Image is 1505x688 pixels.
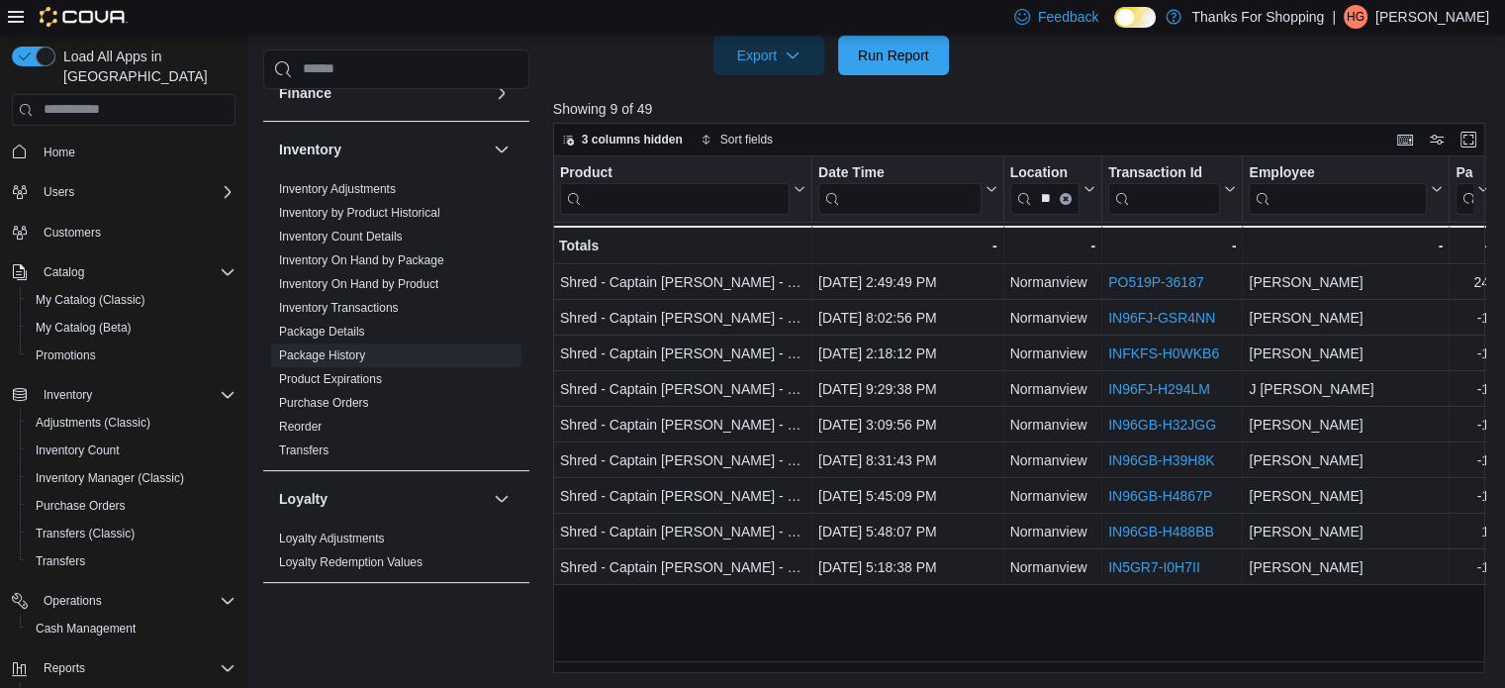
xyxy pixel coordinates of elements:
[279,347,365,363] span: Package History
[1456,413,1489,437] div: -1
[279,489,328,509] h3: Loyalty
[1456,555,1489,579] div: -1
[36,221,109,245] a: Customers
[1108,417,1216,433] a: IN96GB-H32JGG
[1456,306,1489,330] div: -1
[1249,163,1427,182] div: Employee
[560,555,805,579] div: Shred - Captain [PERSON_NAME] - Pre-Roll - 10 x 0.4g
[279,372,382,386] a: Product Expirations
[1108,310,1215,326] a: IN96FJ-GSR4NN
[4,587,243,615] button: Operations
[36,180,235,204] span: Users
[279,419,322,435] span: Reorder
[1009,484,1094,508] div: Normanview
[279,532,385,545] a: Loyalty Adjustments
[28,522,235,545] span: Transfers (Classic)
[279,554,423,570] span: Loyalty Redemption Values
[1108,559,1200,575] a: IN5GR7-I0H7II
[28,288,153,312] a: My Catalog (Classic)
[720,132,773,147] span: Sort fields
[1249,342,1443,365] div: [PERSON_NAME]
[44,184,74,200] span: Users
[1375,5,1489,29] p: [PERSON_NAME]
[838,36,949,75] button: Run Report
[1456,377,1489,401] div: -1
[279,443,329,457] a: Transfers
[44,225,101,241] span: Customers
[263,527,529,582] div: Loyalty
[28,439,235,462] span: Inventory Count
[279,348,365,362] a: Package History
[1009,234,1094,257] div: -
[20,520,243,547] button: Transfers (Classic)
[1009,342,1094,365] div: Normanview
[279,252,444,268] span: Inventory On Hand by Package
[1456,163,1473,182] div: Package Quantity Change
[36,553,85,569] span: Transfers
[20,342,243,369] button: Promotions
[1344,5,1367,29] div: H Griffin
[1332,5,1336,29] p: |
[279,300,399,316] span: Inventory Transactions
[1009,306,1094,330] div: Normanview
[713,36,824,75] button: Export
[560,413,805,437] div: Shred - Captain [PERSON_NAME] - Pre-Roll - 10 x 0.4g
[1456,342,1489,365] div: -1
[28,494,235,518] span: Purchase Orders
[36,140,235,164] span: Home
[560,448,805,472] div: Shred - Captain [PERSON_NAME] - Pre-Roll - 10 x 0.4g
[28,466,192,490] a: Inventory Manager (Classic)
[28,411,158,435] a: Adjustments (Classic)
[279,396,369,410] a: Purchase Orders
[1108,274,1204,290] a: PO519P-36187
[36,292,145,308] span: My Catalog (Classic)
[1009,413,1094,437] div: Normanview
[28,288,235,312] span: My Catalog (Classic)
[28,411,235,435] span: Adjustments (Classic)
[36,415,150,431] span: Adjustments (Classic)
[1108,381,1210,397] a: IN96FJ-H294LM
[20,314,243,342] button: My Catalog (Beta)
[44,660,85,676] span: Reports
[1009,555,1094,579] div: Normanview
[36,442,120,458] span: Inventory Count
[279,555,423,569] a: Loyalty Redemption Values
[818,306,997,330] div: [DATE] 8:02:56 PM
[818,448,997,472] div: [DATE] 8:31:43 PM
[20,547,243,575] button: Transfers
[1009,270,1094,294] div: Normanview
[44,264,84,280] span: Catalog
[279,181,396,197] span: Inventory Adjustments
[20,286,243,314] button: My Catalog (Classic)
[20,492,243,520] button: Purchase Orders
[1456,234,1489,257] div: -
[858,46,929,65] span: Run Report
[279,83,331,103] h3: Finance
[1456,448,1489,472] div: -1
[1249,306,1443,330] div: [PERSON_NAME]
[36,589,235,613] span: Operations
[36,656,93,680] button: Reports
[818,377,997,401] div: [DATE] 9:29:38 PM
[28,617,143,640] a: Cash Management
[36,621,136,637] span: Cash Management
[36,526,135,541] span: Transfers (Classic)
[28,344,235,367] span: Promotions
[1108,163,1236,214] button: Transaction Id
[36,141,83,164] a: Home
[279,276,438,292] span: Inventory On Hand by Product
[1108,163,1220,182] div: Transaction Id
[490,599,514,623] button: OCM
[1249,555,1443,579] div: [PERSON_NAME]
[1108,163,1220,214] div: Transaction Id URL
[818,163,982,182] div: Date Time
[554,128,691,151] button: 3 columns hidden
[560,377,805,401] div: Shred - Captain [PERSON_NAME] - Pre-Roll - 10 x 0.4g
[36,656,235,680] span: Reports
[1108,345,1219,361] a: INFKFS-H0WKB6
[1009,448,1094,472] div: Normanview
[36,347,96,363] span: Promotions
[818,484,997,508] div: [DATE] 5:45:09 PM
[28,344,104,367] a: Promotions
[1249,377,1443,401] div: J [PERSON_NAME]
